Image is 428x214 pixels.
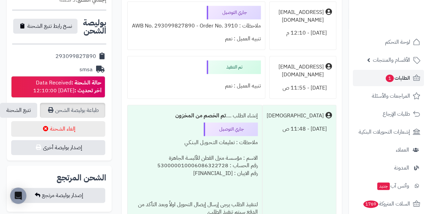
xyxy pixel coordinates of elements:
[353,178,424,194] a: وآتس آبجديد
[33,79,102,95] div: Data Received [DATE] 12:10:00
[175,112,226,120] b: تم الخصم من المخزون
[132,79,261,93] div: تنبيه العميل : نعم
[385,37,410,47] span: لوحة التحكم
[80,66,93,74] div: smsa
[274,8,324,24] div: [EMAIL_ADDRESS][DOMAIN_NAME]
[207,60,261,74] div: تم التنفيذ
[396,145,409,155] span: العملاء
[353,88,424,104] a: المراجعات والأسئلة
[132,32,261,45] div: تنبيه العميل : نعم
[383,109,410,119] span: طلبات الإرجاع
[74,86,102,95] strong: آخر تحديث :
[57,174,106,182] h2: الشحن المرتجع
[386,75,394,82] span: 1
[267,122,332,136] div: [DATE] - 11:48 ص
[11,140,105,155] button: إصدار بوليصة أخرى
[274,63,324,79] div: [EMAIL_ADDRESS][DOMAIN_NAME]
[71,79,102,87] strong: حالة الشحنة :
[132,19,261,33] div: ملاحظات : AWB No. 293099827890 - Order No. 3910
[274,81,332,95] div: [DATE] - 11:55 ص
[207,6,261,19] div: جاري التوصيل
[373,55,410,65] span: الأقسام والمنتجات
[353,160,424,176] a: المدونة
[363,199,410,209] span: السلات المتروكة
[78,19,106,35] h2: بوليصة الشحن
[363,200,378,208] span: 1769
[353,124,424,140] a: إشعارات التحويلات البنكية
[13,19,77,34] button: نسخ رابط تتبع الشحنة
[385,73,410,83] span: الطلبات
[394,163,409,173] span: المدونة
[353,106,424,122] a: طلبات الإرجاع
[377,181,409,191] span: وآتس آب
[204,122,258,136] div: جاري التوصيل
[359,127,410,137] span: إشعارات التحويلات البنكية
[353,34,424,50] a: لوحة التحكم
[10,188,26,204] div: Open Intercom Messenger
[353,70,424,86] a: الطلبات1
[382,19,422,33] img: logo-2.png
[40,103,105,118] a: طباعة بوليصة الشحن
[377,182,390,190] span: جديد
[11,121,105,137] button: إلغاء الشحنة
[55,53,96,60] div: 293099827890
[267,112,324,120] div: [DEMOGRAPHIC_DATA]
[353,196,424,212] a: السلات المتروكة1769
[27,22,72,30] span: نسخ رابط تتبع الشحنة
[274,26,332,40] div: [DATE] - 12:10 م
[132,109,258,122] div: إنشاء الطلب ....
[353,142,424,158] a: العملاء
[372,91,410,101] span: المراجعات والأسئلة
[11,188,105,203] button: إصدار بوليصة مرتجع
